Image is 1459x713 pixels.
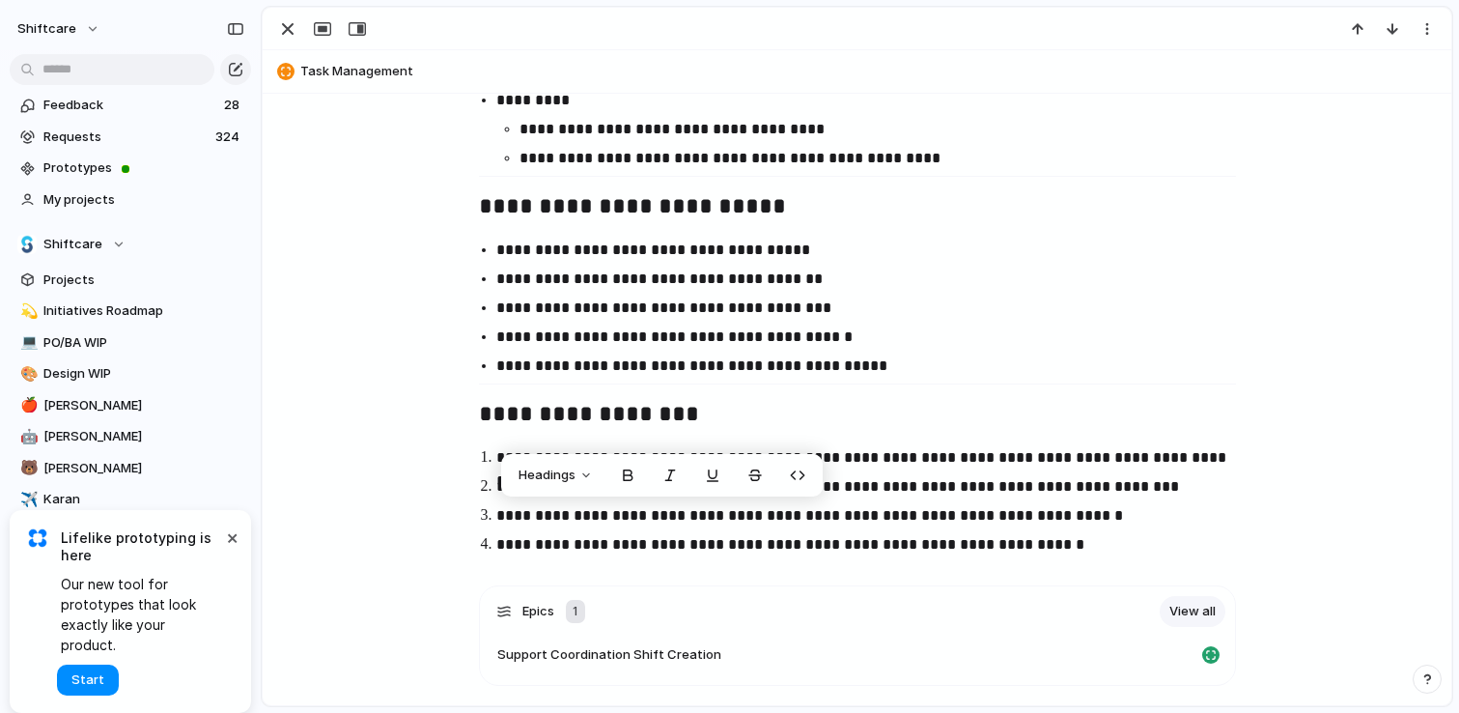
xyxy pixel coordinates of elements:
[17,459,37,478] button: 🐻
[43,235,102,254] span: Shiftcare
[43,128,210,147] span: Requests
[17,396,37,415] button: 🍎
[10,328,251,357] a: 💻PO/BA WIP
[10,185,251,214] a: My projects
[10,422,251,451] a: 🤖[PERSON_NAME]
[300,62,1443,81] span: Task Management
[61,574,222,655] span: Our new tool for prototypes that look exactly like your product.
[20,300,34,323] div: 💫
[20,394,34,416] div: 🍎
[43,190,244,210] span: My projects
[43,158,244,178] span: Prototypes
[20,489,34,511] div: ✈️
[17,490,37,509] button: ✈️
[71,670,104,690] span: Start
[522,602,554,621] span: Epics
[43,271,244,290] span: Projects
[17,301,37,321] button: 💫
[20,331,34,354] div: 💻
[43,301,244,321] span: Initiatives Roadmap
[20,457,34,479] div: 🐻
[10,230,251,259] button: Shiftcare
[17,19,76,39] span: shiftcare
[43,396,244,415] span: [PERSON_NAME]
[61,529,222,564] span: Lifelike prototyping is here
[20,363,34,385] div: 🎨
[10,91,251,120] a: Feedback28
[10,297,251,326] a: 💫Initiatives Roadmap
[43,459,244,478] span: [PERSON_NAME]
[43,427,244,446] span: [PERSON_NAME]
[215,128,243,147] span: 324
[43,333,244,353] span: PO/BA WIP
[17,333,37,353] button: 💻
[10,266,251,295] a: Projects
[10,359,251,388] a: 🎨Design WIP
[10,485,251,514] a: ✈️Karan
[507,460,604,491] button: Headings
[57,665,119,696] button: Start
[224,96,243,115] span: 28
[497,645,721,665] span: Support Coordination Shift Creation
[43,364,244,384] span: Design WIP
[10,391,251,420] a: 🍎[PERSON_NAME]
[43,490,244,509] span: Karan
[10,454,251,483] a: 🐻[PERSON_NAME]
[220,526,243,549] button: Dismiss
[17,364,37,384] button: 🎨
[271,56,1443,87] button: Task Management
[519,466,575,485] span: Headings
[10,154,251,183] a: Prototypes
[10,123,251,152] a: Requests324
[43,96,218,115] span: Feedback
[17,427,37,446] button: 🤖
[20,426,34,448] div: 🤖
[1160,596,1225,627] a: View all
[9,14,110,44] button: shiftcare
[566,600,585,623] div: 1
